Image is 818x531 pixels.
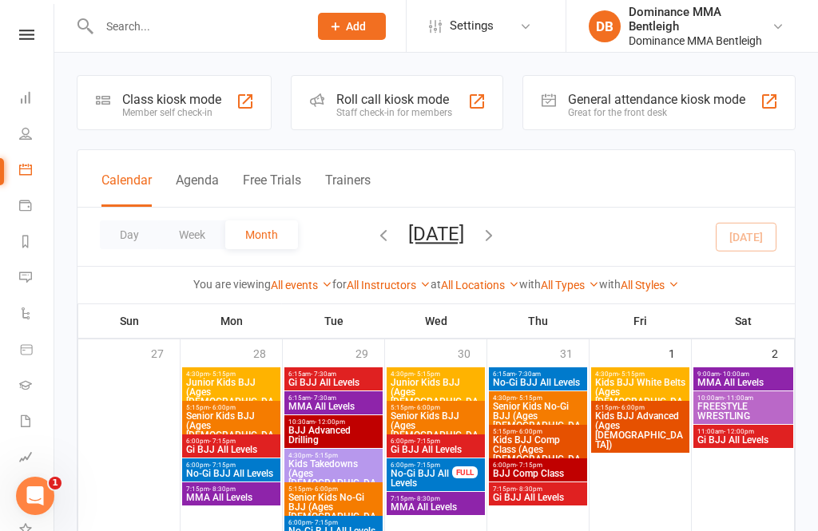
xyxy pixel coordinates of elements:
span: Settings [450,8,494,44]
a: Payments [19,189,55,225]
span: Kids BJJ White Belts (Ages [DEMOGRAPHIC_DATA]) [594,378,686,416]
span: - 6:00pm [618,404,645,411]
a: All Locations [441,279,519,291]
div: DB [589,10,621,42]
span: 7:15pm [492,485,584,493]
span: - 5:15pm [414,371,440,378]
div: Member self check-in [122,107,221,118]
span: - 12:00pm [724,428,754,435]
span: Kids BJJ Comp Class (Ages [DEMOGRAPHIC_DATA]) [492,435,584,474]
span: MMA All Levels [390,502,482,512]
button: Add [318,13,386,40]
a: People [19,117,55,153]
th: Sun [78,304,181,338]
span: - 7:30am [515,371,541,378]
span: 5:15pm [288,485,379,493]
span: - 7:15pm [209,462,236,469]
div: 2 [772,339,794,366]
span: Kids BJJ Advanced (Ages [DEMOGRAPHIC_DATA]) [594,411,686,450]
button: Agenda [176,172,219,207]
span: Junior Kids BJJ (Ages [DEMOGRAPHIC_DATA]) [390,378,482,416]
th: Wed [385,304,487,338]
span: 6:00pm [288,519,379,526]
span: 10:30am [288,418,379,426]
a: All Styles [621,279,679,291]
span: Junior Kids BJJ (Ages [DEMOGRAPHIC_DATA]) [185,378,277,416]
strong: with [519,278,541,291]
button: Calendar [101,172,152,207]
span: 6:00pm [185,438,277,445]
a: Product Sales [19,333,55,369]
span: - 7:30am [311,371,336,378]
span: MMA All Levels [697,378,790,387]
span: 4:30pm [185,371,277,378]
strong: for [332,278,347,291]
div: 31 [560,339,589,366]
span: - 5:15pm [516,394,542,402]
span: - 7:15pm [414,438,440,445]
span: - 10:00am [720,371,749,378]
div: 27 [151,339,180,366]
span: - 5:15pm [618,371,645,378]
th: Tue [283,304,385,338]
span: Gi BJJ All Levels [697,435,790,445]
span: Gi BJJ All Levels [185,445,277,454]
span: 10:00am [697,394,790,402]
span: - 6:00pm [414,404,440,411]
span: - 6:00pm [312,485,338,493]
span: 6:15am [492,371,584,378]
span: - 8:30pm [414,495,440,502]
iframe: Intercom live chat [16,477,54,515]
span: Senior Kids No-Gi BJJ (Ages [DEMOGRAPHIC_DATA]) [492,402,584,440]
span: 4:30pm [594,371,686,378]
div: 30 [458,339,486,366]
span: Kids Takedowns (Ages [DEMOGRAPHIC_DATA]) [288,459,379,497]
span: Gi BJJ All Levels [288,378,379,387]
span: - 8:30pm [209,485,236,493]
a: Calendar [19,153,55,189]
span: 4:30pm [288,452,379,459]
span: 9:00am [697,371,790,378]
th: Thu [487,304,590,338]
span: - 11:00am [724,394,753,402]
button: [DATE] [408,223,464,245]
a: Reports [19,225,55,261]
a: Assessments [19,441,55,477]
button: Free Trials [243,172,301,207]
span: BJJ Comp Class [492,469,584,478]
span: 7:15pm [390,495,482,502]
span: - 5:15pm [312,452,338,459]
span: 4:30pm [390,371,482,378]
span: 6:00pm [390,462,453,469]
div: General attendance kiosk mode [568,92,745,107]
span: 5:15pm [390,404,482,411]
button: Day [100,220,159,249]
button: Week [159,220,225,249]
span: - 7:30am [311,394,336,402]
th: Fri [590,304,692,338]
span: 5:15pm [594,404,686,411]
span: Senior Kids No-Gi BJJ (Ages [DEMOGRAPHIC_DATA]) [288,493,379,531]
span: 6:00pm [390,438,482,445]
span: Senior Kids BJJ (Ages [DEMOGRAPHIC_DATA]) [185,411,277,450]
span: 6:00pm [492,462,584,469]
div: 1 [669,339,691,366]
div: FULL [452,466,478,478]
span: - 8:30pm [516,485,542,493]
span: 6:15am [288,371,379,378]
div: 29 [355,339,384,366]
div: Staff check-in for members [336,107,452,118]
span: - 7:15pm [414,462,440,469]
span: 6:15am [288,394,379,402]
span: - 6:00pm [516,428,542,435]
span: - 7:15pm [312,519,338,526]
span: 7:15pm [185,485,277,493]
span: Add [346,20,366,33]
span: 11:00am [697,428,790,435]
div: Dominance MMA Bentleigh [629,34,772,48]
div: 28 [253,339,282,366]
span: No-Gi BJJ All Levels [492,378,584,387]
th: Mon [181,304,283,338]
a: All Types [541,279,599,291]
a: All events [271,279,332,291]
